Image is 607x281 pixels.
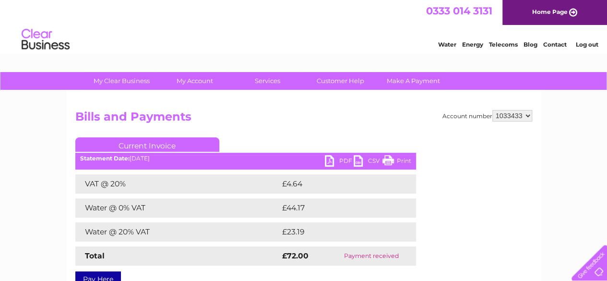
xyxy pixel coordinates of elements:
[575,41,598,48] a: Log out
[228,72,307,90] a: Services
[280,222,396,242] td: £23.19
[75,155,416,162] div: [DATE]
[442,110,532,122] div: Account number
[21,25,70,54] img: logo.png
[75,110,532,128] h2: Bills and Payments
[85,251,105,260] strong: Total
[543,41,567,48] a: Contact
[80,155,130,162] b: Statement Date:
[326,246,416,266] td: Payment received
[374,72,453,90] a: Make A Payment
[280,174,394,194] td: £4.64
[155,72,234,90] a: My Account
[438,41,456,48] a: Water
[75,137,219,152] a: Current Invoice
[325,155,354,169] a: PDF
[301,72,380,90] a: Customer Help
[426,5,492,17] a: 0333 014 3131
[489,41,518,48] a: Telecoms
[77,5,531,47] div: Clear Business is a trading name of Verastar Limited (registered in [GEOGRAPHIC_DATA] No. 3667643...
[354,155,382,169] a: CSV
[524,41,537,48] a: Blog
[382,155,411,169] a: Print
[75,174,280,194] td: VAT @ 20%
[462,41,483,48] a: Energy
[282,251,309,260] strong: £72.00
[82,72,161,90] a: My Clear Business
[75,222,280,242] td: Water @ 20% VAT
[75,198,280,218] td: Water @ 0% VAT
[280,198,396,218] td: £44.17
